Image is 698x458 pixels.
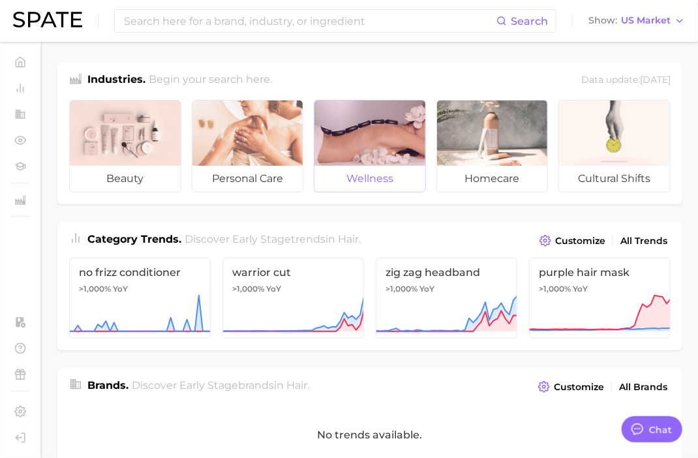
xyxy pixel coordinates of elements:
span: YoY [113,284,128,294]
a: All Trends [617,232,671,250]
a: All Brands [616,378,671,396]
span: Customize [555,236,605,247]
a: cultural shifts [558,100,671,192]
a: homecare [436,100,549,192]
span: All Brands [619,382,667,393]
a: wellness [314,100,426,192]
span: warrior cut [232,266,354,279]
a: warrior cut>1,000% YoY [222,258,364,339]
span: hair [339,233,359,245]
span: Discover Early Stage brands in . [132,379,310,391]
span: zig zag headband [386,266,508,279]
button: Customize [536,232,609,250]
h2: Begin your search here. [149,72,273,89]
img: SPATE [13,12,82,27]
a: Log out. Currently logged in with e-mail rina.brinas@loreal.com. [10,428,30,448]
span: wellness [314,166,425,192]
h1: Industries. [87,72,145,89]
span: >1,000% [232,284,264,294]
span: personal care [192,166,303,192]
span: hair [287,379,308,391]
input: Search here for a brand, industry, or ingredient [123,10,496,32]
a: no frizz conditioner>1,000% YoY [69,258,211,339]
a: purple hair mask>1,000% YoY [529,258,671,339]
a: zig zag headband>1,000% YoY [376,258,517,339]
button: ShowUS Market [585,12,688,29]
span: Customize [554,382,604,393]
span: Brands . [87,379,129,391]
span: Show [588,17,617,24]
div: Data update: [DATE] [581,72,671,89]
span: Discover Early Stage trends in . [185,233,361,245]
span: All Trends [620,236,667,247]
span: purple hair mask [539,266,661,279]
a: personal care [192,100,304,192]
span: YoY [573,284,588,294]
span: beauty [70,166,181,192]
span: >1,000% [386,284,417,294]
a: beauty [69,100,181,192]
span: homecare [437,166,548,192]
span: Category Trends . [87,233,181,245]
span: US Market [621,17,671,24]
span: >1,000% [539,284,571,294]
span: Search [511,15,548,27]
span: cultural shifts [559,166,670,192]
span: YoY [419,284,434,294]
button: Customize [535,378,607,396]
span: YoY [266,284,281,294]
span: >1,000% [79,284,111,294]
span: no frizz conditioner [79,266,201,279]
